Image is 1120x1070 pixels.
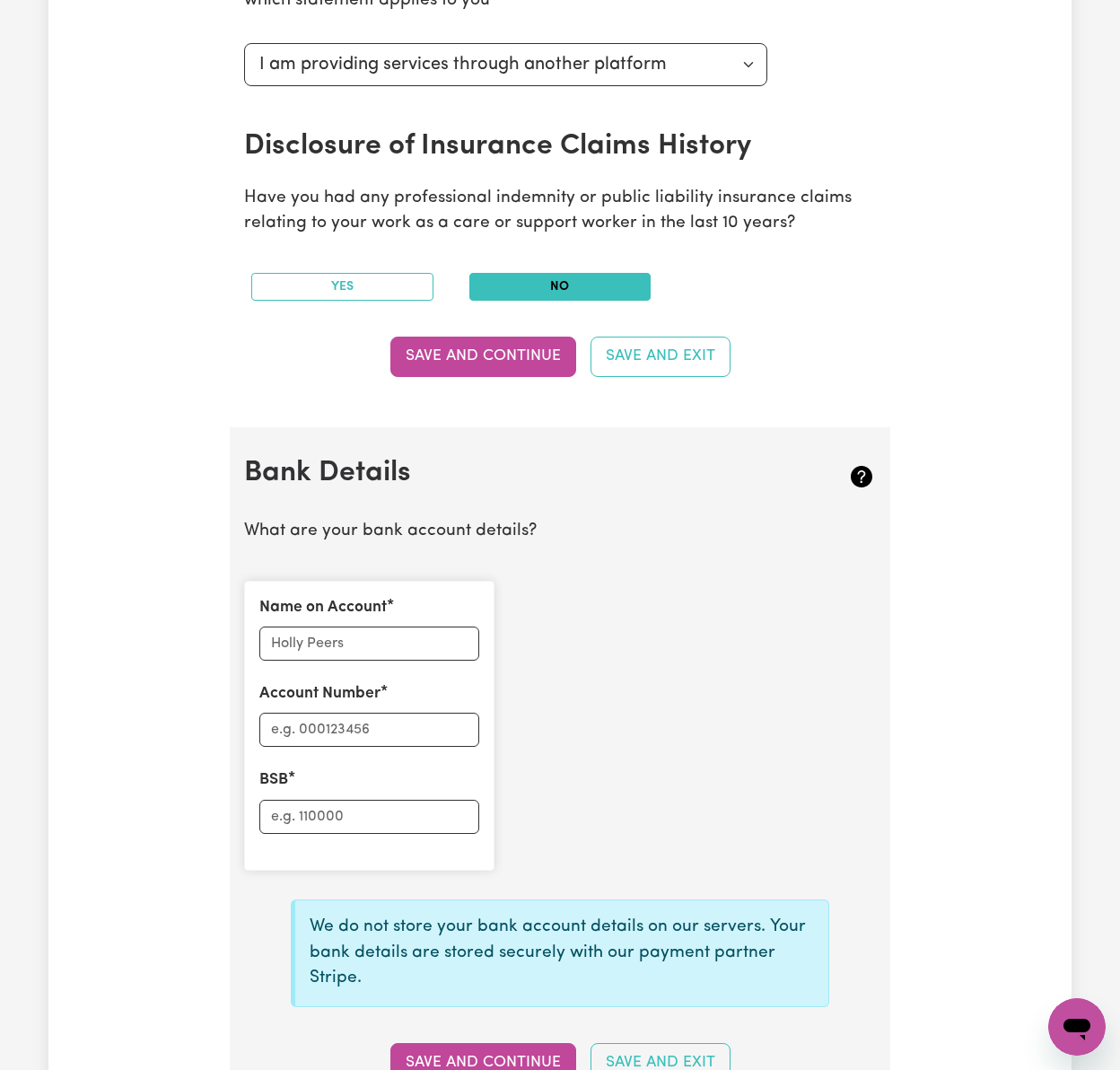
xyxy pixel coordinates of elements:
button: Save and Continue [390,337,576,376]
input: e.g. 110000 [259,800,479,834]
input: e.g. 000123456 [259,713,479,747]
iframe: Button to launch messaging window [1048,998,1106,1056]
button: Save and Exit [591,337,731,376]
input: Holly Peers [259,627,479,661]
p: Have you had any professional indemnity or public liability insurance claims relating to your wor... [244,186,876,238]
p: We do not store your bank account details on our servers. Your bank details are stored securely w... [310,915,814,992]
label: Name on Account [259,596,387,619]
p: What are your bank account details? [244,519,876,545]
h2: Bank Details [244,456,771,490]
label: Account Number [259,682,381,706]
button: No [469,273,652,301]
label: BSB [259,768,288,792]
h2: Disclosure of Insurance Claims History [244,129,771,163]
button: Yes [251,273,433,301]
